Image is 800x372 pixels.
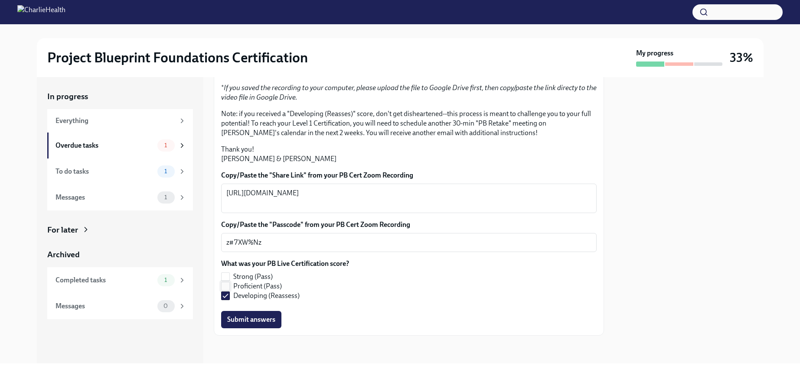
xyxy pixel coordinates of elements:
div: Messages [56,301,154,311]
span: 1 [159,277,172,283]
span: Strong (Pass) [233,272,273,281]
textarea: [URL][DOMAIN_NAME] [226,188,591,209]
span: 1 [159,194,172,201]
div: Everything [56,116,175,126]
textarea: z#7XW%Nz [226,237,591,248]
a: Everything [47,109,193,133]
div: Messages [56,193,154,202]
a: In progress [47,91,193,102]
img: CharlieHealth [17,5,65,19]
label: Copy/Paste the "Passcode" from your PB Cert Zoom Recording [221,220,597,230]
div: For later [47,224,78,236]
h2: Project Blueprint Foundations Certification [47,49,308,66]
a: For later [47,224,193,236]
span: 0 [158,303,173,309]
label: Copy/Paste the "Share Link" from your PB Cert Zoom Recording [221,171,597,180]
em: If you saved the recording to your computer, please upload the file to Google Drive first, then c... [221,84,597,101]
p: Thank you! [PERSON_NAME] & [PERSON_NAME] [221,145,597,164]
strong: My progress [636,49,673,58]
a: Overdue tasks1 [47,133,193,159]
a: Messages1 [47,184,193,210]
div: Completed tasks [56,275,154,285]
span: Developing (Reassess) [233,291,300,301]
div: Overdue tasks [56,141,154,150]
a: To do tasks1 [47,159,193,184]
div: To do tasks [56,167,154,176]
label: What was your PB Live Certification score? [221,259,349,268]
button: Submit answers [221,311,281,328]
span: Proficient (Pass) [233,281,282,291]
p: Note: if you received a "Developing (Reasses)" score, don't get disheartened--this process is mea... [221,109,597,138]
span: Submit answers [227,315,275,324]
span: 1 [159,142,172,149]
a: Completed tasks1 [47,267,193,293]
a: Archived [47,249,193,260]
span: 1 [159,168,172,175]
a: Messages0 [47,293,193,319]
h3: 33% [730,50,753,65]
